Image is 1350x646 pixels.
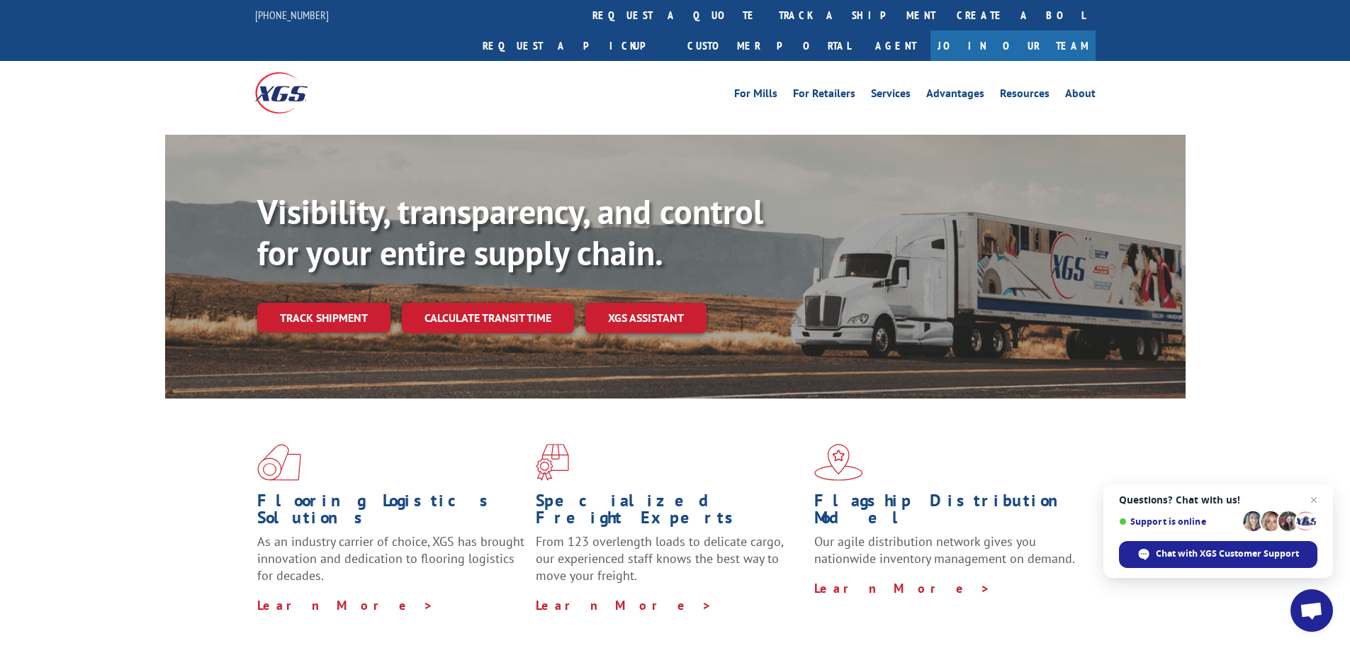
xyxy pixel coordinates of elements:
[1305,491,1322,508] span: Close chat
[536,533,804,596] p: From 123 overlength loads to delicate cargo, our experienced staff knows the best way to move you...
[1119,541,1317,568] div: Chat with XGS Customer Support
[585,303,707,333] a: XGS ASSISTANT
[472,30,677,61] a: Request a pickup
[926,88,984,104] a: Advantages
[677,30,861,61] a: Customer Portal
[257,189,763,274] b: Visibility, transparency, and control for your entire supply chain.
[814,492,1082,533] h1: Flagship Distribution Model
[1156,547,1299,560] span: Chat with XGS Customer Support
[1119,516,1238,527] span: Support is online
[536,444,569,481] img: xgs-icon-focused-on-flooring-red
[402,303,574,333] a: Calculate transit time
[536,492,804,533] h1: Specialized Freight Experts
[814,444,863,481] img: xgs-icon-flagship-distribution-model-red
[1119,494,1317,506] span: Questions? Chat with us!
[1065,88,1096,104] a: About
[871,88,911,104] a: Services
[536,597,712,613] a: Learn More >
[734,88,777,104] a: For Mills
[257,303,390,333] a: Track shipment
[257,492,525,533] h1: Flooring Logistics Solutions
[814,533,1075,567] span: Our agile distribution network gives you nationwide inventory management on demand.
[257,533,524,584] span: As an industry carrier of choice, XGS has brought innovation and dedication to flooring logistics...
[814,580,991,596] a: Learn More >
[255,8,329,22] a: [PHONE_NUMBER]
[1000,88,1050,104] a: Resources
[930,30,1096,61] a: Join Our Team
[257,597,434,613] a: Learn More >
[1290,589,1333,632] div: Open chat
[257,444,301,481] img: xgs-icon-total-supply-chain-intelligence-red
[793,88,855,104] a: For Retailers
[861,30,930,61] a: Agent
